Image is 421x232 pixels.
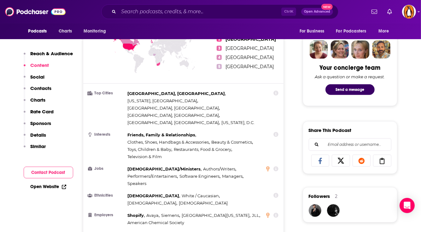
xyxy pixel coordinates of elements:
span: For Podcasters [336,27,366,36]
button: open menu [24,25,55,37]
p: Charts [31,97,46,103]
span: , [128,97,198,104]
span: Shopify [128,213,144,218]
span: [GEOGRAPHIC_DATA] [225,64,274,69]
span: [GEOGRAPHIC_DATA], [GEOGRAPHIC_DATA] [128,113,219,118]
button: Sponsors [24,120,51,132]
span: Logged in as penguin_portfolio [402,5,416,19]
span: , [128,199,178,207]
h3: Employers [88,213,125,217]
span: [DEMOGRAPHIC_DATA] [128,200,177,205]
span: , [128,192,180,199]
h3: Share This Podcast [309,127,352,133]
span: [DEMOGRAPHIC_DATA]/Ministers [128,166,201,171]
span: American Chemical Society [128,220,184,225]
h3: Jobs [88,167,125,171]
span: More [378,27,389,36]
button: Charts [24,97,46,109]
button: Content [24,62,49,74]
button: Show profile menu [402,5,416,19]
img: Neerdowell [327,204,340,217]
span: Podcasts [28,27,47,36]
span: , [128,173,178,180]
span: For Business [300,27,325,36]
span: Friends, Family & Relationships [128,132,196,137]
a: Copy Link [373,155,391,167]
input: Email address or username... [314,139,386,151]
span: [DEMOGRAPHIC_DATA] [179,200,228,205]
span: New [321,4,333,10]
span: Open Advanced [304,10,330,13]
img: Barbara Profile [330,40,349,59]
span: Performers/Entertainers [128,174,177,179]
p: Rate Card [31,109,54,115]
p: Details [31,132,46,138]
p: Contacts [31,85,52,91]
span: , [174,146,232,153]
span: Monitoring [84,27,106,36]
span: Television & Film [128,154,162,159]
span: , [128,90,226,97]
p: Reach & Audience [31,51,73,57]
span: [US_STATE], [GEOGRAPHIC_DATA] [128,98,197,103]
span: JLL [252,213,259,218]
img: Podchaser - Follow, Share and Rate Podcasts [5,6,66,18]
img: Jon Profile [372,40,390,59]
span: [GEOGRAPHIC_DATA], [GEOGRAPHIC_DATA] [128,91,225,96]
button: Details [24,132,46,144]
button: Similar [24,143,46,155]
a: Charts [55,25,76,37]
span: , [128,119,220,126]
button: Rate Card [24,109,54,120]
span: 4 [217,55,222,60]
button: Contacts [24,85,52,97]
span: Speakers [128,181,147,186]
span: [GEOGRAPHIC_DATA], [GEOGRAPHIC_DATA] [128,120,219,125]
span: , [161,212,180,219]
span: , [128,131,196,139]
span: Beauty & Cosmetics [211,140,252,145]
div: Open Intercom Messenger [400,198,415,213]
button: open menu [295,25,332,37]
button: Send a message [325,84,375,95]
div: Search followers [309,138,391,151]
div: Search podcasts, credits, & more... [101,4,338,19]
span: , [128,146,172,153]
p: Content [31,62,49,68]
span: , [128,112,220,119]
span: [GEOGRAPHIC_DATA][US_STATE] [182,213,249,218]
span: , [179,173,220,180]
p: Sponsors [31,120,51,126]
span: [GEOGRAPHIC_DATA], [GEOGRAPHIC_DATA] [128,105,219,110]
span: Managers [222,174,243,179]
span: , [128,139,210,146]
a: Open Website [31,184,66,189]
h3: Interests [88,133,125,137]
span: Ctrl K [281,8,296,16]
div: 2 [335,193,338,199]
span: , [222,173,243,180]
a: Show notifications dropdown [369,6,380,17]
img: Jules Profile [351,40,370,59]
button: open menu [374,25,397,37]
span: [DEMOGRAPHIC_DATA] [128,193,179,198]
p: Similar [31,143,46,149]
span: , [182,212,250,219]
img: User Profile [402,5,416,19]
span: Restaurants, Food & Grocery [174,147,231,152]
a: Share on Facebook [311,155,330,167]
button: Open AdvancedNew [301,8,333,15]
span: Charts [59,27,72,36]
span: [US_STATE], D.C. [221,120,254,125]
span: 5 [217,64,222,69]
span: , [252,212,260,219]
img: JohirMia [309,204,321,217]
button: Reach & Audience [24,51,73,62]
span: , [128,212,145,219]
h3: Ethnicities [88,193,125,198]
span: Avaya [146,213,159,218]
span: , [128,165,202,173]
